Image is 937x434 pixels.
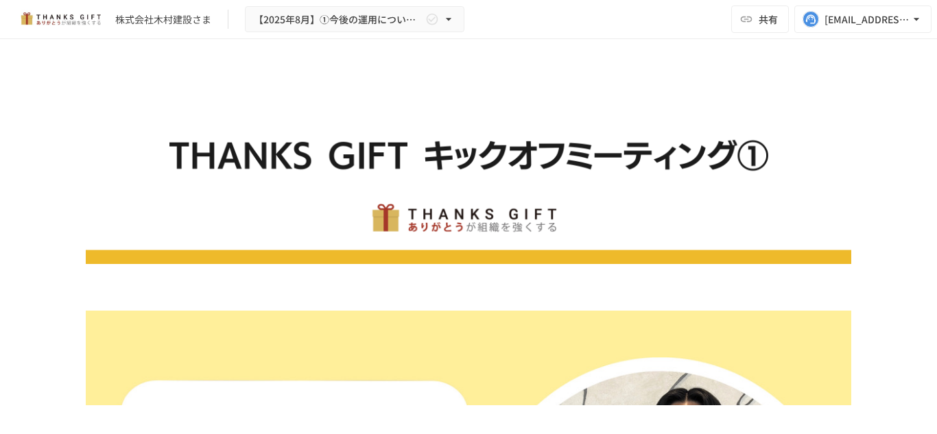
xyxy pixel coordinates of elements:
[794,5,932,33] button: [EMAIL_ADDRESS][DOMAIN_NAME]
[16,8,104,30] img: mMP1OxWUAhQbsRWCurg7vIHe5HqDpP7qZo7fRoNLXQh
[731,5,789,33] button: 共有
[86,73,851,264] img: G0WxmcJ0THrQxNO0XY7PBNzv3AFOxoYAtgSyvpL7cek
[115,12,211,27] div: 株式会社木村建設さま
[825,11,910,28] div: [EMAIL_ADDRESS][DOMAIN_NAME]
[254,11,423,28] span: 【2025年8月】①今後の運用についてのご案内/THANKS GIFTキックオフMTG
[759,12,778,27] span: 共有
[245,6,464,33] button: 【2025年8月】①今後の運用についてのご案内/THANKS GIFTキックオフMTG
